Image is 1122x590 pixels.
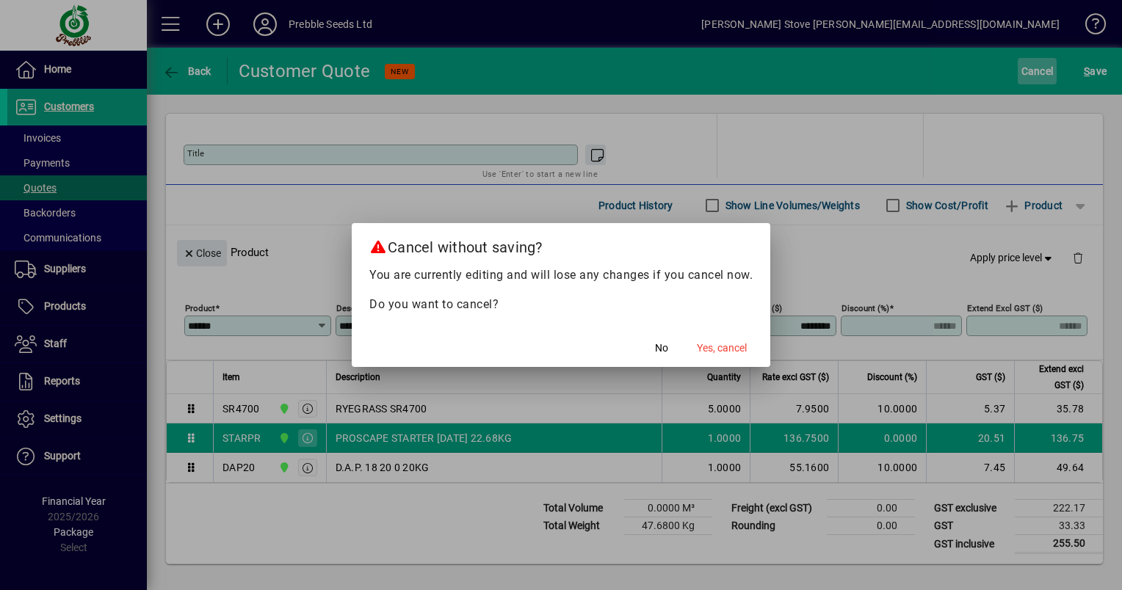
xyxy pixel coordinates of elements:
[697,340,747,356] span: Yes, cancel
[655,340,668,356] span: No
[369,266,753,284] p: You are currently editing and will lose any changes if you cancel now.
[691,335,753,361] button: Yes, cancel
[352,223,770,266] h2: Cancel without saving?
[638,335,685,361] button: No
[369,296,753,313] p: Do you want to cancel?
